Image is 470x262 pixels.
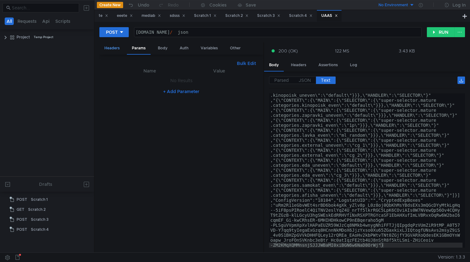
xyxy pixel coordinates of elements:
button: Create New [97,2,123,8]
div: Body [264,59,284,72]
nz-embed-empty: No Results [170,78,192,83]
button: Redo [154,0,183,10]
button: Api [40,17,52,25]
div: Scratch 1 [194,12,217,19]
div: Scratch 2 [225,12,248,19]
button: POST [99,27,129,37]
button: Requests [16,17,38,25]
div: UAAS [321,12,338,19]
span: JSON [299,77,311,83]
div: Headers [99,42,125,54]
div: Scratch 1 [31,195,48,204]
span: Version: 1.3.3 [438,253,465,262]
span: POST [17,195,27,204]
div: Undo [138,1,149,9]
div: Scratch 3 [257,12,280,19]
span: Text [321,77,330,83]
div: te [99,12,108,19]
div: Log [345,59,362,71]
div: Redo [168,1,179,9]
div: Project [17,32,30,42]
div: Scratch 2 [28,205,46,214]
th: Value [185,67,253,75]
div: Save [246,3,256,7]
div: Assertions [313,59,343,71]
div: Params [127,42,151,55]
div: Scratch 4 [289,12,312,19]
div: Cookies [209,1,227,9]
div: No Environment [378,2,408,8]
div: 3.43 KB [399,48,415,54]
button: Undo [123,0,154,10]
button: RUN [427,27,455,37]
span: Parsed [274,77,289,83]
th: Name [114,67,185,75]
div: mediab [142,12,161,19]
button: + Add Parameter [161,88,202,95]
span: POST [17,225,27,234]
div: Headers [286,59,311,71]
button: Bulk Edit [234,60,258,67]
div: Body [153,42,172,54]
span: 200 (OK) [278,47,298,54]
div: Variables [196,42,223,54]
div: Other [225,42,246,54]
span: POST [17,215,27,224]
span: GET [17,205,24,214]
input: Search... [12,4,75,11]
div: Log In [452,1,466,9]
div: sdsss [170,12,185,19]
div: POST [106,29,118,36]
div: Scratch 3 [31,215,48,224]
div: 122 MS [335,48,349,54]
div: Scratch 4 [31,225,49,234]
div: eeete [117,12,133,19]
div: Auth [175,42,193,54]
button: Scripts [53,17,72,25]
button: All [5,17,14,25]
div: Temp Project [34,32,53,42]
div: Drafts [39,180,52,188]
